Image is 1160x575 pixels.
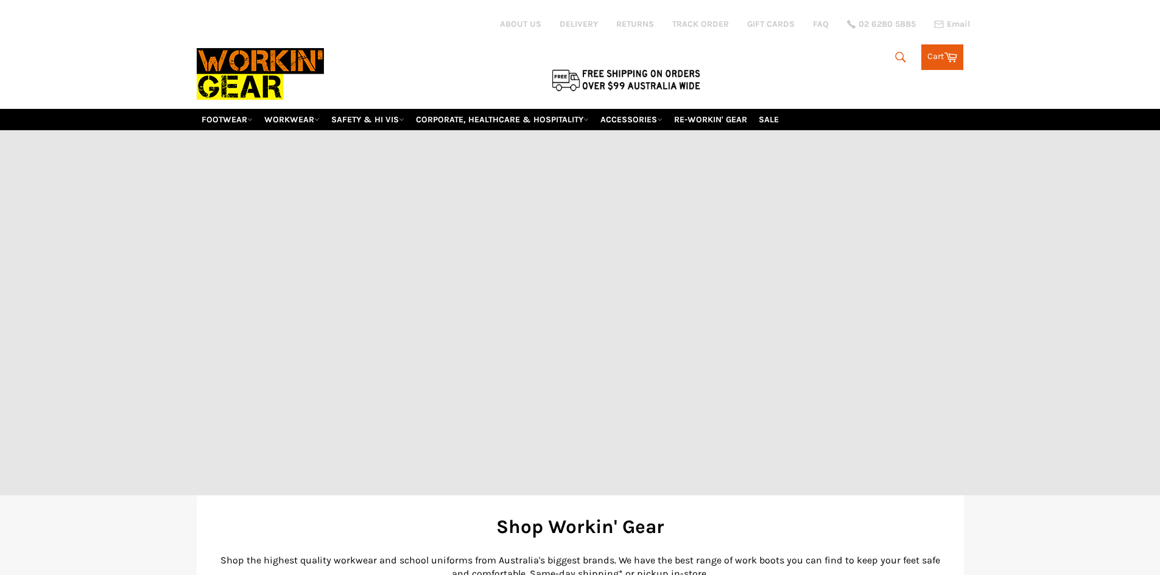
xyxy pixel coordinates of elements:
a: GIFT CARDS [747,18,795,30]
a: FAQ [813,18,829,30]
h2: Shop Workin' Gear [215,514,946,540]
a: RE-WORKIN' GEAR [669,109,752,130]
a: 02 6280 5885 [847,20,916,29]
a: CORPORATE, HEALTHCARE & HOSPITALITY [411,109,594,130]
a: Cart [921,44,963,70]
a: TRACK ORDER [672,18,729,30]
span: 02 6280 5885 [859,20,916,29]
a: ACCESSORIES [596,109,667,130]
a: SALE [754,109,784,130]
a: DELIVERY [560,18,598,30]
a: RETURNS [616,18,654,30]
img: Workin Gear leaders in Workwear, Safety Boots, PPE, Uniforms. Australia's No.1 in Workwear [197,40,324,108]
a: FOOTWEAR [197,109,258,130]
a: ABOUT US [500,18,541,30]
a: WORKWEAR [259,109,325,130]
span: Email [947,20,970,29]
a: Email [934,19,970,29]
img: Flat $9.95 shipping Australia wide [550,67,702,92]
a: SAFETY & HI VIS [326,109,409,130]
